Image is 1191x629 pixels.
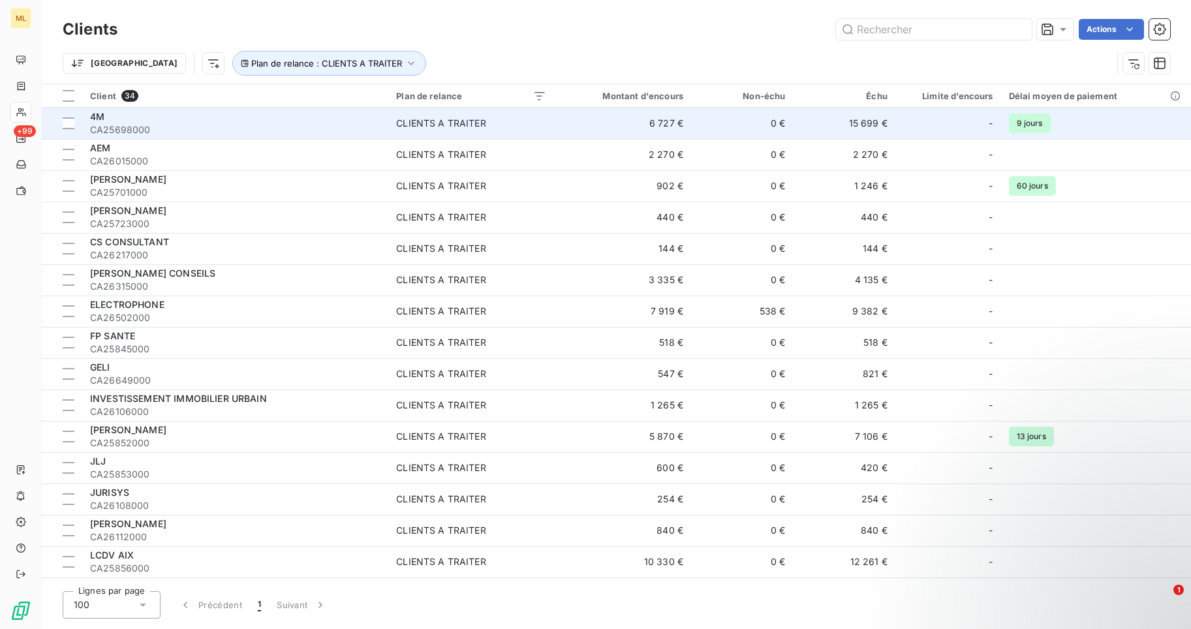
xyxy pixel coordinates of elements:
td: 0 € [691,452,793,483]
span: CA26502000 [90,311,380,324]
td: 6 727 € [554,108,691,139]
span: 4M [90,111,104,122]
td: 1 246 € [793,170,895,202]
td: 4 135 € [793,264,895,296]
td: 547 € [554,358,691,390]
td: 0 € [691,139,793,170]
td: 0 € [691,483,793,515]
span: - [989,461,993,474]
span: +99 [14,125,36,137]
td: 0 € [691,546,793,577]
div: CLIENTS A TRAITER [396,461,486,474]
button: Précédent [171,591,250,619]
iframe: Intercom notifications message [930,502,1191,594]
span: ELECTROPHONE [90,299,164,310]
button: Plan de relance : CLIENTS A TRAITER [232,51,426,76]
div: Plan de relance [396,91,546,101]
span: CA26112000 [90,530,380,544]
div: CLIENTS A TRAITER [396,367,486,380]
span: 34 [121,90,138,102]
span: CA25856000 [90,562,380,575]
span: - [989,273,993,286]
td: 0 € [691,577,793,609]
h3: Clients [63,18,117,41]
button: Actions [1079,19,1144,40]
td: 3 335 € [554,264,691,296]
td: 7 919 € [554,296,691,327]
span: - [989,367,993,380]
span: - [989,493,993,506]
div: CLIENTS A TRAITER [396,336,486,349]
span: CA25698000 [90,123,380,136]
td: 0 € [691,202,793,233]
span: Plan de relance : CLIENTS A TRAITER [251,58,402,69]
span: GELI [90,361,110,373]
td: 9 382 € [793,296,895,327]
button: Suivant [269,591,335,619]
td: 1 265 € [554,390,691,421]
div: ML [10,8,31,29]
span: AEM [90,142,110,153]
td: 821 € [793,358,895,390]
span: CA26315000 [90,280,380,293]
div: CLIENTS A TRAITER [396,430,486,443]
span: 13 jours [1009,427,1054,446]
td: 12 261 € [793,546,895,577]
span: - [989,117,993,130]
span: 1 [258,598,261,611]
span: CA26108000 [90,499,380,512]
div: CLIENTS A TRAITER [396,524,486,537]
span: CA25853000 [90,468,380,481]
span: 1 [1173,585,1184,595]
td: 0 € [691,515,793,546]
td: 518 € [554,327,691,358]
div: CLIENTS A TRAITER [396,555,486,568]
span: CA25701000 [90,186,380,199]
span: CA25845000 [90,343,380,356]
span: CS CONSULTANT [90,236,169,247]
span: [PERSON_NAME] [90,205,166,216]
div: Non-échu [699,91,785,101]
span: - [989,179,993,192]
div: CLIENTS A TRAITER [396,179,486,192]
td: 0 € [691,390,793,421]
span: [PERSON_NAME] CONSEILS [90,268,215,279]
td: 902 € [554,170,691,202]
button: [GEOGRAPHIC_DATA] [63,53,186,74]
button: 1 [250,591,269,619]
span: CA26106000 [90,405,380,418]
td: 144 € [554,233,691,264]
span: - [989,148,993,161]
td: 10 330 € [554,546,691,577]
td: 0 € [691,421,793,452]
td: 518 € [793,327,895,358]
td: 840 € [793,515,895,546]
td: 538 € [691,296,793,327]
td: 600 € [554,452,691,483]
span: INVESTISSEMENT IMMOBILIER URBAIN [90,393,267,404]
span: CA25852000 [90,437,380,450]
div: CLIENTS A TRAITER [396,148,486,161]
div: CLIENTS A TRAITER [396,117,486,130]
span: CA26649000 [90,374,380,387]
span: LCDV AIX [90,549,134,560]
div: CLIENTS A TRAITER [396,211,486,224]
div: CLIENTS A TRAITER [396,273,486,286]
td: 2 270 € [793,139,895,170]
span: - [989,211,993,224]
td: 0 € [691,264,793,296]
input: Rechercher [836,19,1032,40]
span: [PERSON_NAME] [90,174,166,185]
div: CLIENTS A TRAITER [396,493,486,506]
td: 0 € [691,108,793,139]
span: JLJ [90,455,106,467]
td: 12 048 € [554,577,691,609]
td: 254 € [554,483,691,515]
td: 420 € [793,452,895,483]
span: CA26217000 [90,249,380,262]
td: 440 € [793,202,895,233]
span: 60 jours [1009,176,1056,196]
td: 1 265 € [793,390,895,421]
div: CLIENTS A TRAITER [396,399,486,412]
td: 144 € [793,233,895,264]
